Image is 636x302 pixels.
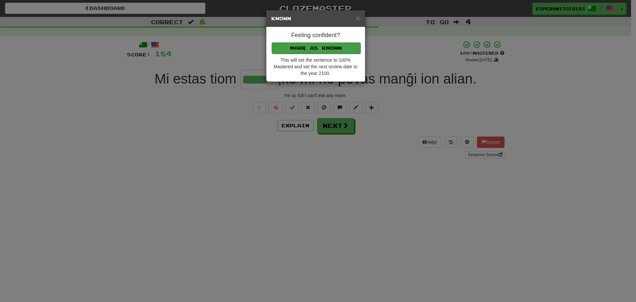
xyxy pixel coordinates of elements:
[271,15,360,22] h5: Known
[356,15,360,22] button: Close
[271,32,360,39] h4: Feeling confident?
[271,57,360,77] div: This will set the sentence to 100% Mastered and set the next review date to the year 2100.
[272,42,360,54] button: Mark as Known
[356,14,360,22] span: ×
